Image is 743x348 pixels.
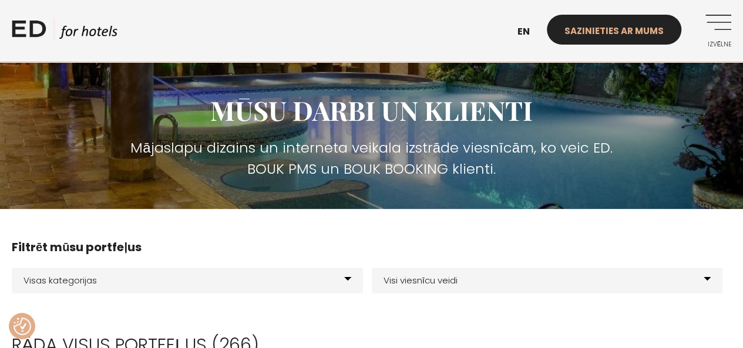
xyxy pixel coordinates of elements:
a: Izvēlne [699,15,731,47]
button: Nūsolutions [14,317,31,335]
font: Filtrēt mūsu portfeļus [12,239,142,255]
font: Mājaslapu dizains un interneta veikala izstrāde viesnīcām, ko veic ED. [130,138,613,157]
font: Izvēlne [707,40,731,49]
a: ED viesnīcas [12,18,117,47]
font: Mūsu darbi un klienti [210,92,533,127]
img: Atkārtoti apmeklēt piekrišanas pogu [14,317,31,335]
a: Sazinieties ar mums [547,15,681,45]
font: BOUK PMS un BOUK BOOKING klienti. [247,159,496,178]
font: en [517,25,530,38]
font: Sazinieties ar mums [564,25,664,37]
